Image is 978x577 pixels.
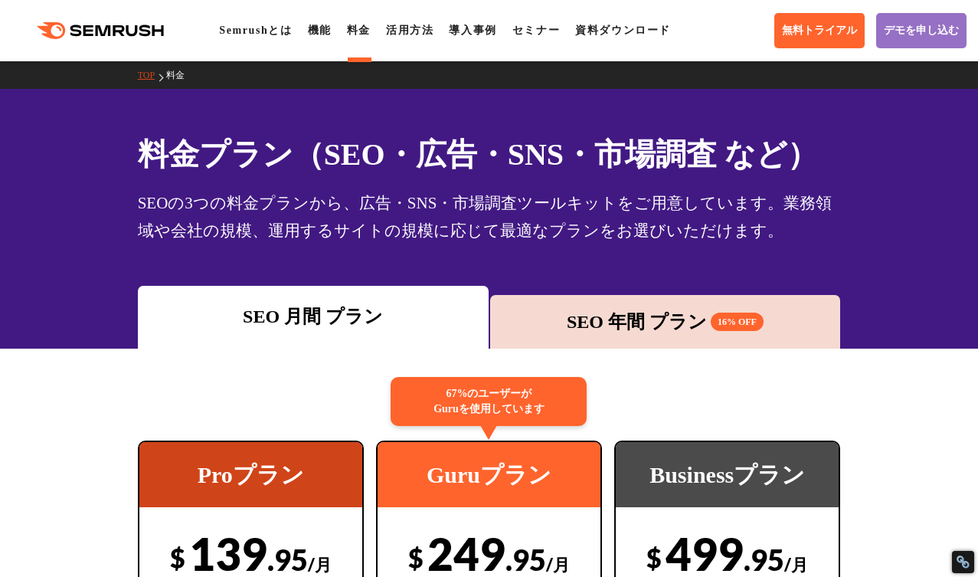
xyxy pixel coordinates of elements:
div: Restore Info Box &#10;&#10;NoFollow Info:&#10; META-Robots NoFollow: &#09;false&#10; META-Robots ... [956,555,970,569]
span: $ [646,542,662,573]
span: 無料トライアル [782,24,857,38]
span: $ [170,542,185,573]
div: Businessプラン [616,442,839,507]
div: Proプラン [139,442,362,507]
div: Guruプラン [378,442,600,507]
div: SEOの3つの料金プランから、広告・SNS・市場調査ツールキットをご用意しています。業務領域や会社の規模、運用するサイトの規模に応じて最適なプランをお選びいただけます。 [138,189,841,244]
div: SEO 月間 プラン [146,303,481,330]
a: TOP [138,70,166,80]
span: /月 [308,554,332,575]
span: 16% OFF [711,313,764,331]
span: .95 [744,542,784,577]
div: 67%のユーザーが Guruを使用しています [391,377,587,426]
span: .95 [267,542,308,577]
div: SEO 年間 プラン [498,308,833,336]
a: デモを申し込む [876,13,967,48]
span: $ [408,542,424,573]
a: 資料ダウンロード [575,25,671,36]
span: /月 [546,554,570,575]
a: 料金 [166,70,196,80]
a: 導入事例 [449,25,496,36]
h1: 料金プラン（SEO・広告・SNS・市場調査 など） [138,132,841,177]
a: 料金 [347,25,371,36]
span: /月 [784,554,808,575]
a: 活用方法 [386,25,433,36]
span: .95 [505,542,546,577]
a: 無料トライアル [774,13,865,48]
span: デモを申し込む [884,24,959,38]
a: Semrushとは [219,25,292,36]
a: 機能 [308,25,332,36]
a: セミナー [512,25,560,36]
